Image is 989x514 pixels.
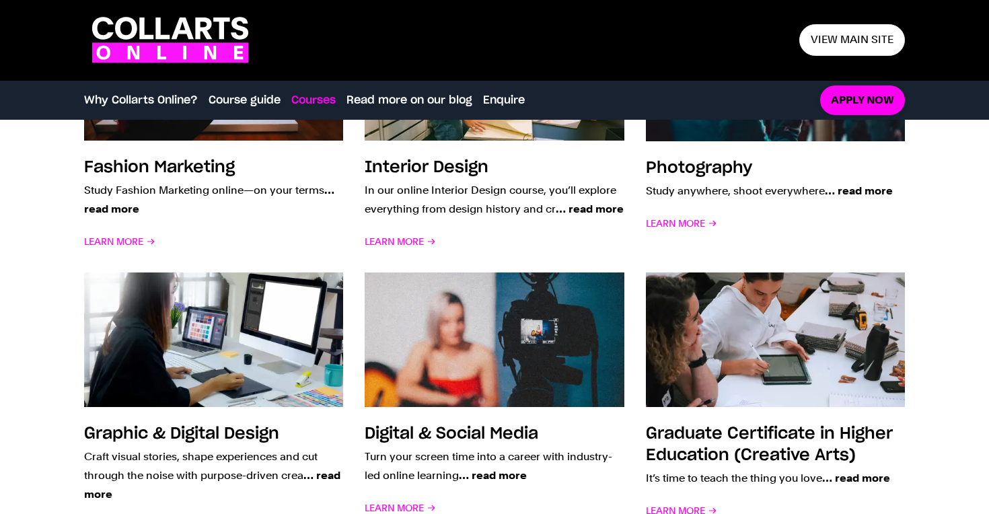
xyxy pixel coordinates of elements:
[459,469,527,482] span: … read more
[556,203,624,215] span: … read more
[646,469,905,488] p: It’s time to teach the thing you love
[646,214,717,233] span: Learn More
[84,232,155,251] span: Learn More
[820,85,905,116] a: Apply now
[646,426,893,464] h3: Graduate Certificate in Higher Education (Creative Arts)
[646,182,893,200] p: Study anywhere, shoot everywhere
[365,232,436,251] span: Learn More
[84,159,235,176] h3: Fashion Marketing
[822,472,890,484] span: … read more
[365,181,624,219] p: In our online Interior Design course, you’ll explore everything from design history and cr
[84,92,198,108] a: Why Collarts Online?
[84,181,343,219] p: Study Fashion Marketing online—on your terms
[646,160,752,176] h3: Photography
[346,92,472,108] a: Read more on our blog
[483,92,525,108] a: Enquire
[646,6,905,251] a: Photography Study anywhere, shoot everywhere… read more Learn More
[365,426,538,442] h3: Digital & Social Media
[84,6,343,251] a: Fashion Marketing Study Fashion Marketing online—on your terms… read more Learn More
[84,426,279,442] h3: Graphic & Digital Design
[365,447,624,485] p: Turn your screen time into a career with industry-led online learning
[291,92,336,108] a: Courses
[825,184,893,197] span: … read more
[365,159,488,176] h3: Interior Design
[84,447,343,504] p: Craft visual stories, shape experiences and cut through the noise with purpose-driven crea
[365,6,624,251] a: Interior Design In our online Interior Design course, you’ll explore everything from design histo...
[799,24,905,56] a: View main site
[209,92,281,108] a: Course guide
